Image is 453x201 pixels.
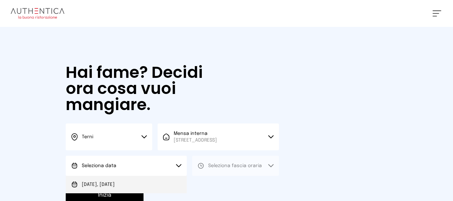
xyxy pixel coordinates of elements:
[66,156,187,176] button: Seleziona data
[208,163,262,168] span: Seleziona fascia oraria
[82,163,116,168] span: Seleziona data
[192,156,279,176] button: Seleziona fascia oraria
[82,181,115,188] span: [DATE], [DATE]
